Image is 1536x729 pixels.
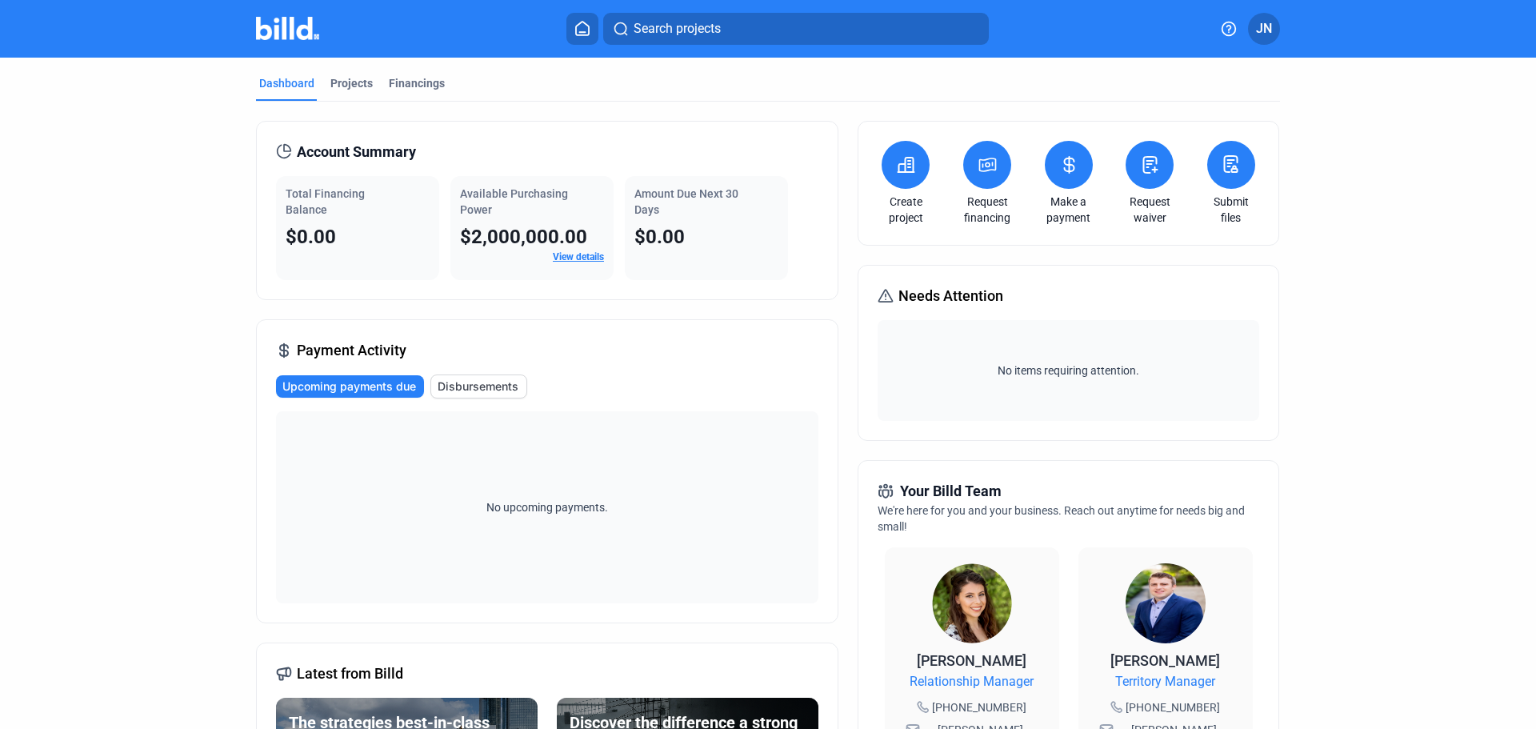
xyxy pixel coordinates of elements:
[389,75,445,91] div: Financings
[297,663,403,685] span: Latest from Billd
[297,141,416,163] span: Account Summary
[878,194,934,226] a: Create project
[297,339,406,362] span: Payment Activity
[884,362,1252,379] span: No items requiring attention.
[476,499,618,515] span: No upcoming payments.
[1041,194,1097,226] a: Make a payment
[1248,13,1280,45] button: JN
[1126,563,1206,643] img: Territory Manager
[634,226,685,248] span: $0.00
[1122,194,1178,226] a: Request waiver
[910,672,1034,691] span: Relationship Manager
[430,375,527,399] button: Disbursements
[1126,699,1220,715] span: [PHONE_NUMBER]
[898,285,1003,307] span: Needs Attention
[553,251,604,262] a: View details
[634,187,738,216] span: Amount Due Next 30 Days
[276,375,424,398] button: Upcoming payments due
[259,75,314,91] div: Dashboard
[460,187,568,216] span: Available Purchasing Power
[603,13,989,45] button: Search projects
[959,194,1015,226] a: Request financing
[1110,652,1220,669] span: [PERSON_NAME]
[1115,672,1215,691] span: Territory Manager
[286,226,336,248] span: $0.00
[282,379,416,395] span: Upcoming payments due
[256,17,319,40] img: Billd Company Logo
[1203,194,1259,226] a: Submit files
[286,187,365,216] span: Total Financing Balance
[932,563,1012,643] img: Relationship Manager
[932,699,1026,715] span: [PHONE_NUMBER]
[878,504,1245,533] span: We're here for you and your business. Reach out anytime for needs big and small!
[438,379,518,395] span: Disbursements
[917,652,1026,669] span: [PERSON_NAME]
[460,226,587,248] span: $2,000,000.00
[634,19,721,38] span: Search projects
[900,480,1002,503] span: Your Billd Team
[1256,19,1272,38] span: JN
[330,75,373,91] div: Projects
